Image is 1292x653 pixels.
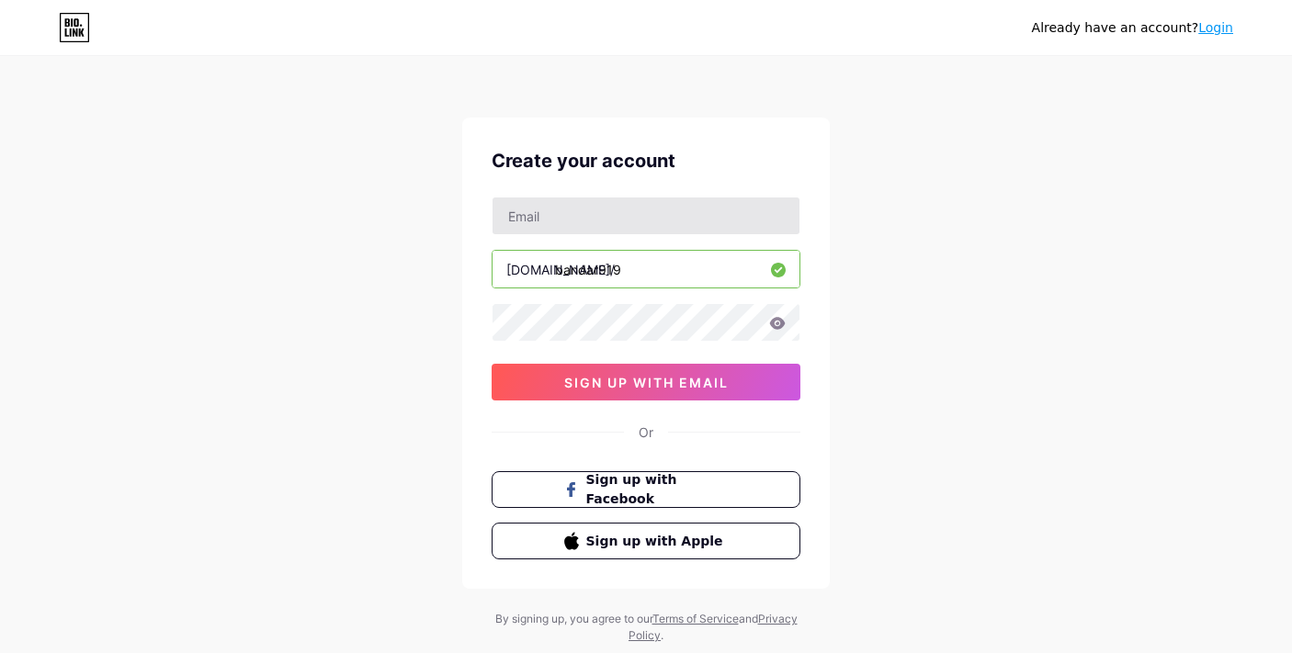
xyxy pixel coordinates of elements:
[652,612,739,625] a: Terms of Service
[493,197,799,234] input: Email
[490,611,802,644] div: By signing up, you agree to our and .
[586,532,729,551] span: Sign up with Apple
[492,147,800,175] div: Create your account
[492,364,800,400] button: sign up with email
[639,422,653,442] div: Or
[493,251,799,287] input: username
[506,260,615,279] div: [DOMAIN_NAME]/
[586,470,729,509] span: Sign up with Facebook
[1032,18,1233,38] div: Already have an account?
[564,375,729,390] span: sign up with email
[492,471,800,508] button: Sign up with Facebook
[492,523,800,559] button: Sign up with Apple
[1198,20,1233,35] a: Login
